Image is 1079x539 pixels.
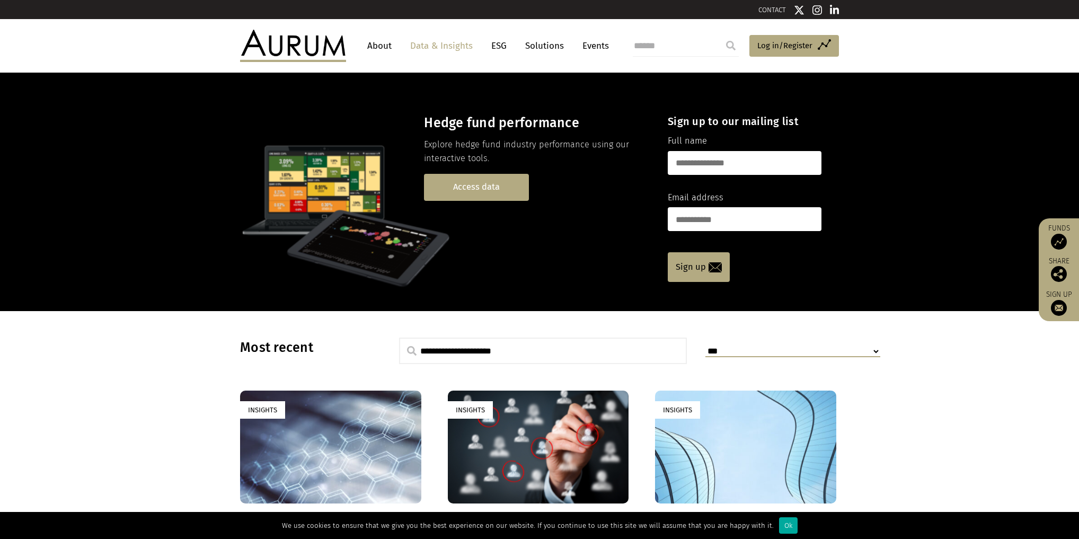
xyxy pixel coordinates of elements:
[520,36,569,56] a: Solutions
[749,35,839,57] a: Log in/Register
[779,517,798,534] div: Ok
[709,262,722,272] img: email-icon
[424,115,649,131] h3: Hedge fund performance
[1051,266,1067,282] img: Share this post
[240,30,346,61] img: Aurum
[577,36,609,56] a: Events
[757,39,812,52] span: Log in/Register
[424,138,649,166] p: Explore hedge fund industry performance using our interactive tools.
[655,401,700,419] div: Insights
[240,401,285,419] div: Insights
[448,401,493,419] div: Insights
[668,134,707,148] label: Full name
[1051,234,1067,250] img: Access Funds
[668,191,723,205] label: Email address
[668,252,730,282] a: Sign up
[720,35,741,56] input: Submit
[1044,224,1074,250] a: Funds
[1051,300,1067,316] img: Sign up to our newsletter
[668,115,821,128] h4: Sign up to our mailing list
[407,346,417,356] img: search.svg
[758,6,786,14] a: CONTACT
[794,5,804,15] img: Twitter icon
[240,340,373,356] h3: Most recent
[1044,258,1074,282] div: Share
[812,5,822,15] img: Instagram icon
[362,36,397,56] a: About
[424,174,529,201] a: Access data
[486,36,512,56] a: ESG
[830,5,839,15] img: Linkedin icon
[405,36,478,56] a: Data & Insights
[1044,290,1074,316] a: Sign up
